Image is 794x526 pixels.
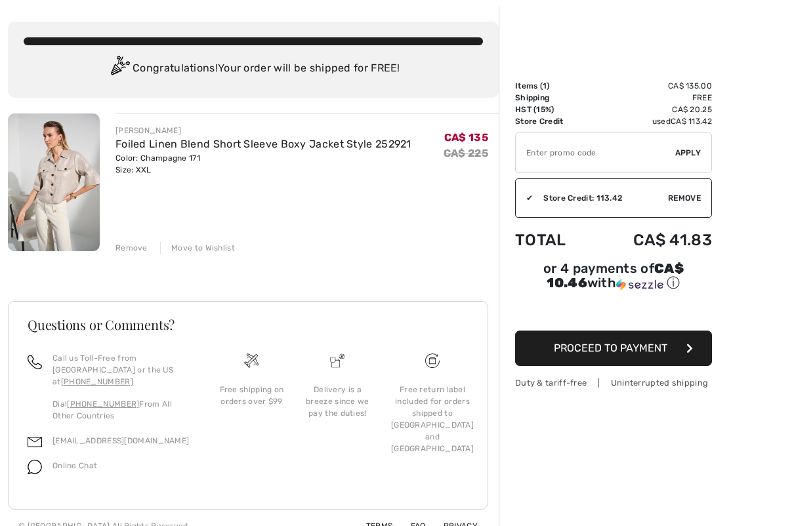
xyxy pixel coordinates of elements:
img: Sezzle [616,279,663,291]
img: Free shipping on orders over $99 [244,354,259,368]
img: chat [28,460,42,474]
p: Dial From All Other Countries [52,398,193,422]
div: Delivery is a breeze since we pay the duties! [305,384,370,419]
td: HST (15%) [515,104,593,115]
td: Items ( ) [515,80,593,92]
td: Store Credit [515,115,593,127]
input: Promo code [516,133,675,172]
td: used [593,115,712,127]
img: Delivery is a breeze since we pay the duties! [330,354,345,368]
div: Color: Champagne 171 Size: XXL [115,152,411,176]
div: or 4 payments ofCA$ 10.46withSezzle Click to learn more about Sezzle [515,262,712,296]
div: [PERSON_NAME] [115,125,411,136]
div: Move to Wishlist [160,242,235,254]
span: Proceed to Payment [554,342,667,354]
div: ✔ [516,192,533,204]
td: Total [515,218,593,262]
button: Proceed to Payment [515,331,712,366]
span: Online Chat [52,461,97,470]
img: Congratulation2.svg [106,56,133,82]
img: Free shipping on orders over $99 [425,354,440,368]
a: Foiled Linen Blend Short Sleeve Boxy Jacket Style 252921 [115,138,411,150]
div: Remove [115,242,148,254]
td: CA$ 135.00 [593,80,712,92]
h3: Questions or Comments? [28,318,469,331]
iframe: PayPal-paypal [515,296,712,326]
img: email [28,435,42,449]
div: Duty & tariff-free | Uninterrupted shipping [515,376,712,389]
td: Shipping [515,92,593,104]
p: Call us Toll-Free from [GEOGRAPHIC_DATA] or the US at [52,352,193,388]
div: Free shipping on orders over $99 [219,384,284,407]
span: 1 [543,81,547,91]
a: [PHONE_NUMBER] [61,377,133,386]
div: or 4 payments of with [515,262,712,292]
a: [EMAIL_ADDRESS][DOMAIN_NAME] [52,436,189,445]
span: Remove [668,192,701,204]
td: CA$ 20.25 [593,104,712,115]
span: Apply [675,147,701,159]
div: Congratulations! Your order will be shipped for FREE! [24,56,483,82]
s: CA$ 225 [444,147,488,159]
span: CA$ 10.46 [547,260,684,291]
img: call [28,355,42,369]
span: CA$ 135 [444,131,488,144]
td: Free [593,92,712,104]
a: [PHONE_NUMBER] [67,399,139,409]
img: Foiled Linen Blend Short Sleeve Boxy Jacket Style 252921 [8,113,100,251]
div: Store Credit: 113.42 [533,192,668,204]
td: CA$ 41.83 [593,218,712,262]
span: CA$ 113.42 [671,117,712,126]
div: Free return label included for orders shipped to [GEOGRAPHIC_DATA] and [GEOGRAPHIC_DATA] [391,384,474,455]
